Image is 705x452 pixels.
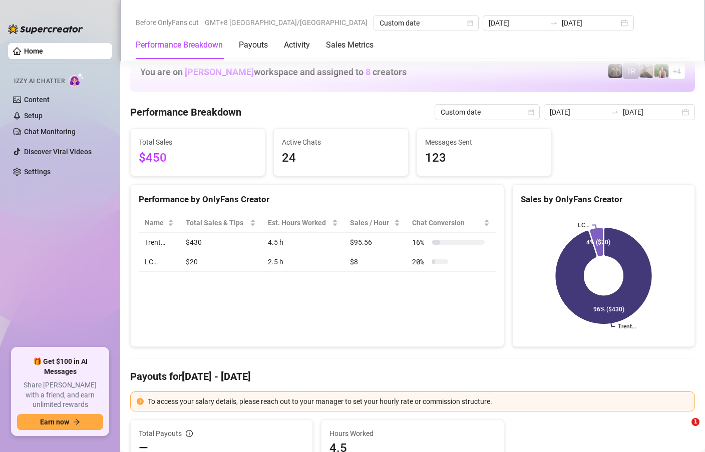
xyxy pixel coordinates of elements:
span: Earn now [40,418,69,426]
span: Custom date [380,16,473,31]
span: 123 [425,149,543,168]
a: Settings [24,168,51,176]
td: $430 [180,233,261,252]
input: End date [623,107,680,118]
div: Performance by OnlyFans Creator [139,193,496,206]
span: Total Sales & Tips [186,217,247,228]
span: TR [627,66,635,77]
text: Trent… [618,323,636,330]
input: Start date [550,107,607,118]
text: LC… [577,222,589,229]
span: Before OnlyFans cut [136,15,199,30]
td: Trent… [139,233,180,252]
td: $95.56 [344,233,406,252]
span: Name [145,217,166,228]
div: Payouts [239,39,268,51]
span: arrow-right [73,418,80,425]
td: 4.5 h [262,233,344,252]
div: Est. Hours Worked [268,217,330,228]
input: Start date [489,18,546,29]
button: Earn nowarrow-right [17,414,103,430]
span: calendar [467,20,473,26]
span: 🎁 Get $100 in AI Messages [17,357,103,376]
span: 8 [366,67,371,77]
span: 20 % [412,256,428,267]
a: Setup [24,112,43,120]
th: Total Sales & Tips [180,213,261,233]
span: [PERSON_NAME] [185,67,254,77]
span: to [550,19,558,27]
td: 2.5 h [262,252,344,272]
span: swap-right [550,19,558,27]
span: exclamation-circle [137,398,144,405]
th: Chat Conversion [406,213,495,233]
span: info-circle [186,430,193,437]
span: $450 [139,149,257,168]
span: GMT+8 [GEOGRAPHIC_DATA]/[GEOGRAPHIC_DATA] [205,15,368,30]
span: Chat Conversion [412,217,481,228]
span: Share [PERSON_NAME] with a friend, and earn unlimited rewards [17,380,103,410]
a: Content [24,96,50,104]
span: Total Sales [139,137,257,148]
th: Sales / Hour [344,213,406,233]
a: Home [24,47,43,55]
span: calendar [528,109,534,115]
input: End date [562,18,619,29]
img: Nathaniel [654,64,668,78]
div: Performance Breakdown [136,39,223,51]
span: Active Chats [282,137,400,148]
th: Name [139,213,180,233]
span: Izzy AI Chatter [14,77,65,86]
span: + 4 [673,66,681,77]
img: Trent [608,64,622,78]
td: LC… [139,252,180,272]
span: Total Payouts [139,428,182,439]
div: Activity [284,39,310,51]
iframe: Intercom live chat [671,418,695,442]
img: logo-BBDzfeDw.svg [8,24,83,34]
img: AI Chatter [69,73,84,87]
td: $20 [180,252,261,272]
div: Sales by OnlyFans Creator [521,193,686,206]
span: Messages Sent [425,137,543,148]
div: Sales Metrics [326,39,374,51]
td: $8 [344,252,406,272]
div: To access your salary details, please reach out to your manager to set your hourly rate or commis... [148,396,688,407]
span: 16 % [412,237,428,248]
h4: Payouts for [DATE] - [DATE] [130,369,695,383]
img: LC [639,64,653,78]
a: Chat Monitoring [24,128,76,136]
h1: You are on workspace and assigned to creators [140,67,407,78]
h4: Performance Breakdown [130,105,241,119]
span: 24 [282,149,400,168]
span: swap-right [611,108,619,116]
span: 1 [691,418,699,426]
span: Custom date [441,105,534,120]
a: Discover Viral Videos [24,148,92,156]
span: to [611,108,619,116]
span: Sales / Hour [350,217,392,228]
span: Hours Worked [329,428,495,439]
